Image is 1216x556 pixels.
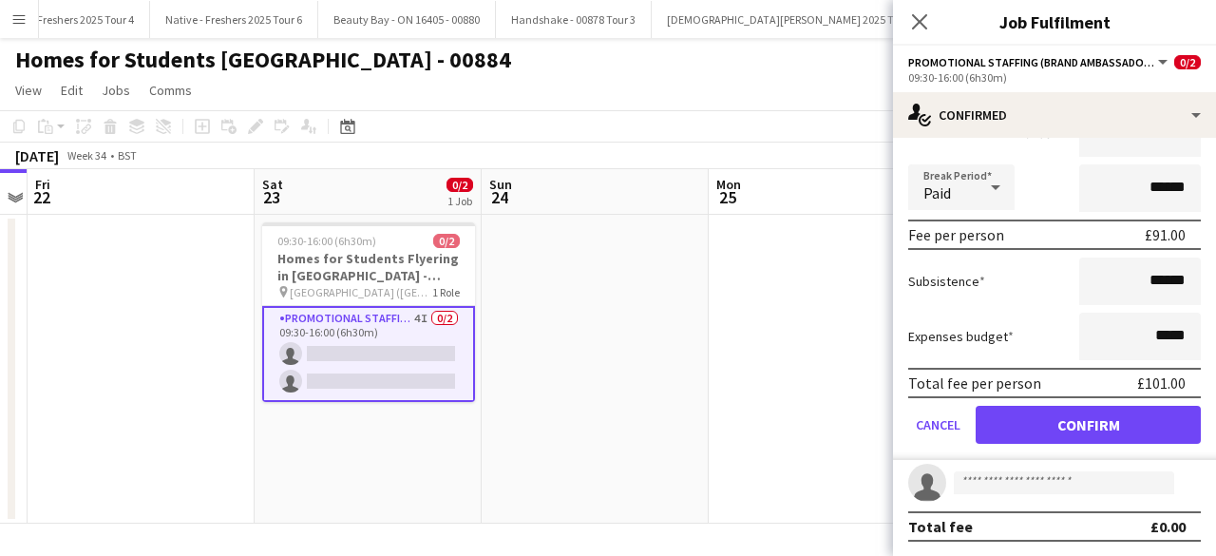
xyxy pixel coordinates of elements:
span: Promotional Staffing (Brand Ambassadors) [908,55,1155,69]
a: View [8,78,49,103]
span: 24 [486,186,512,208]
span: 0/2 [446,178,473,192]
span: Sat [262,176,283,193]
span: 25 [713,186,741,208]
div: Confirmed [893,92,1216,138]
div: 1 Job [447,194,472,208]
span: View [15,82,42,99]
span: [GEOGRAPHIC_DATA] ([GEOGRAPHIC_DATA]) [290,285,432,299]
span: Edit [61,82,83,99]
h3: Job Fulfilment [893,10,1216,34]
div: [DATE] [15,146,59,165]
span: 1 Role [432,285,460,299]
span: Jobs [102,82,130,99]
span: 22 [32,186,50,208]
button: Beauty Bay - ON 16405 - 00880 [318,1,496,38]
div: 09:30-16:00 (6h30m) [908,70,1201,85]
span: 0/2 [433,234,460,248]
div: Total fee per person [908,374,1041,393]
h1: Homes for Students [GEOGRAPHIC_DATA] - 00884 [15,46,511,74]
button: Handshake - 00878 Tour 3 [496,1,652,38]
a: Edit [53,78,90,103]
span: 09:30-16:00 (6h30m) [277,234,376,248]
button: Cancel [908,406,968,444]
div: Fee per person [908,225,1004,244]
label: Expenses budget [908,328,1014,345]
a: Comms [142,78,199,103]
span: 23 [259,186,283,208]
span: Comms [149,82,192,99]
span: 0/2 [1174,55,1201,69]
div: Total fee [908,517,973,536]
a: Jobs [94,78,138,103]
app-job-card: 09:30-16:00 (6h30m)0/2Homes for Students Flyering in [GEOGRAPHIC_DATA] - 00884 [GEOGRAPHIC_DATA] ... [262,222,475,402]
h3: Homes for Students Flyering in [GEOGRAPHIC_DATA] - 00884 [262,250,475,284]
div: BST [118,148,137,163]
span: Sun [489,176,512,193]
label: Subsistence [908,273,985,290]
span: Mon [716,176,741,193]
button: Promotional Staffing (Brand Ambassadors) [908,55,1170,69]
button: Native - Freshers 2025 Tour 6 [150,1,318,38]
button: [DEMOGRAPHIC_DATA][PERSON_NAME] 2025 Tour 1 - 00848 [652,1,969,38]
button: Confirm [976,406,1201,444]
div: £101.00 [1137,374,1186,393]
div: £0.00 [1150,517,1186,536]
span: Paid [923,183,951,202]
span: Fri [35,176,50,193]
div: £91.00 [1145,225,1186,244]
app-card-role: Promotional Staffing (Brand Ambassadors)4I0/209:30-16:00 (6h30m) [262,306,475,402]
span: Week 34 [63,148,110,163]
